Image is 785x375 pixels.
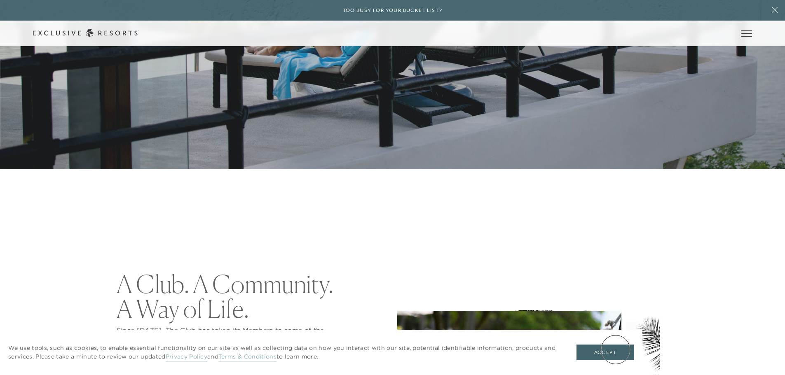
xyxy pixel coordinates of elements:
button: Accept [576,345,634,360]
a: Privacy Policy [166,353,207,361]
h2: A Club. A Community. A Way of Life. [117,272,342,321]
a: Terms & Conditions [218,353,277,361]
h6: Too busy for your bucket list? [343,7,443,14]
button: Open navigation [741,30,752,36]
p: We use tools, such as cookies, to enable essential functionality on our site as well as collectin... [8,344,560,361]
